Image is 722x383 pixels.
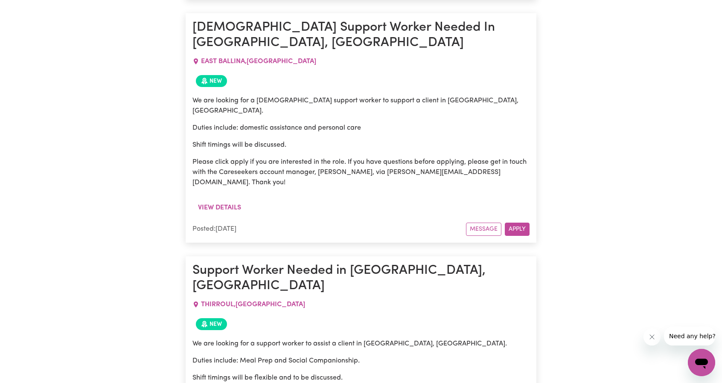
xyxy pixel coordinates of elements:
iframe: Message from company [664,327,715,345]
p: Duties include: Meal Prep and Social Companionship. [192,356,530,366]
iframe: Close message [643,328,661,345]
span: Need any help? [5,6,52,13]
p: Shift timings will be discussed. [192,140,530,150]
button: Apply for this job [505,223,530,236]
span: EAST BALLINA , [GEOGRAPHIC_DATA] [201,58,316,65]
iframe: Button to launch messaging window [688,349,715,376]
p: We are looking for a [DEMOGRAPHIC_DATA] support worker to support a client in [GEOGRAPHIC_DATA], ... [192,96,530,116]
button: View details [192,200,247,216]
h1: [DEMOGRAPHIC_DATA] Support Worker Needed In [GEOGRAPHIC_DATA], [GEOGRAPHIC_DATA] [192,20,530,51]
h1: Support Worker Needed in [GEOGRAPHIC_DATA], [GEOGRAPHIC_DATA] [192,263,530,294]
p: We are looking for a support worker to assist a client in [GEOGRAPHIC_DATA], [GEOGRAPHIC_DATA]. [192,339,530,349]
span: THIRROUL , [GEOGRAPHIC_DATA] [201,301,305,308]
span: Job posted within the last 30 days [196,318,227,330]
p: Shift timings will be flexible and to be discussed. [192,373,530,383]
span: Job posted within the last 30 days [196,75,227,87]
p: Duties include: domestic assistance and personal care [192,123,530,133]
button: Message [466,223,501,236]
p: Please click apply if you are interested in the role. If you have questions before applying, plea... [192,157,530,188]
div: Posted: [DATE] [192,224,466,234]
